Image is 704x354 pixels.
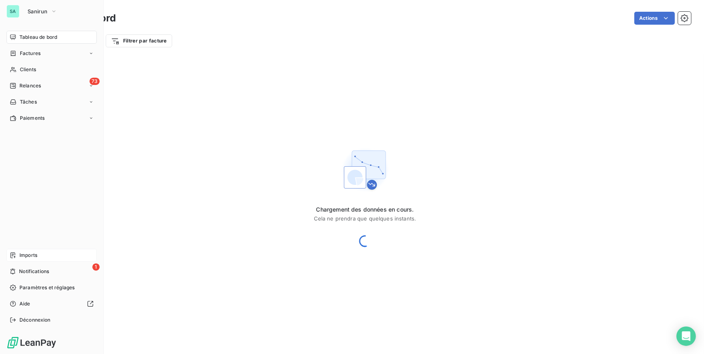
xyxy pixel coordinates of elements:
[6,297,97,310] a: Aide
[314,215,416,222] span: Cela ne prendra que quelques instants.
[90,78,100,85] span: 73
[28,8,47,15] span: Sanirun
[106,34,172,47] button: Filtrer par facture
[19,268,49,275] span: Notifications
[92,263,100,271] span: 1
[19,300,30,307] span: Aide
[19,82,41,89] span: Relances
[20,98,37,106] span: Tâches
[339,144,391,196] img: First time
[634,12,675,25] button: Actions
[20,50,41,57] span: Factures
[19,284,75,291] span: Paramètres et réglages
[6,336,57,349] img: Logo LeanPay
[676,326,696,346] div: Open Intercom Messenger
[6,5,19,18] div: SA
[19,252,37,259] span: Imports
[19,316,51,324] span: Déconnexion
[20,66,36,73] span: Clients
[314,206,416,214] span: Chargement des données en cours.
[20,114,45,122] span: Paiements
[19,34,57,41] span: Tableau de bord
